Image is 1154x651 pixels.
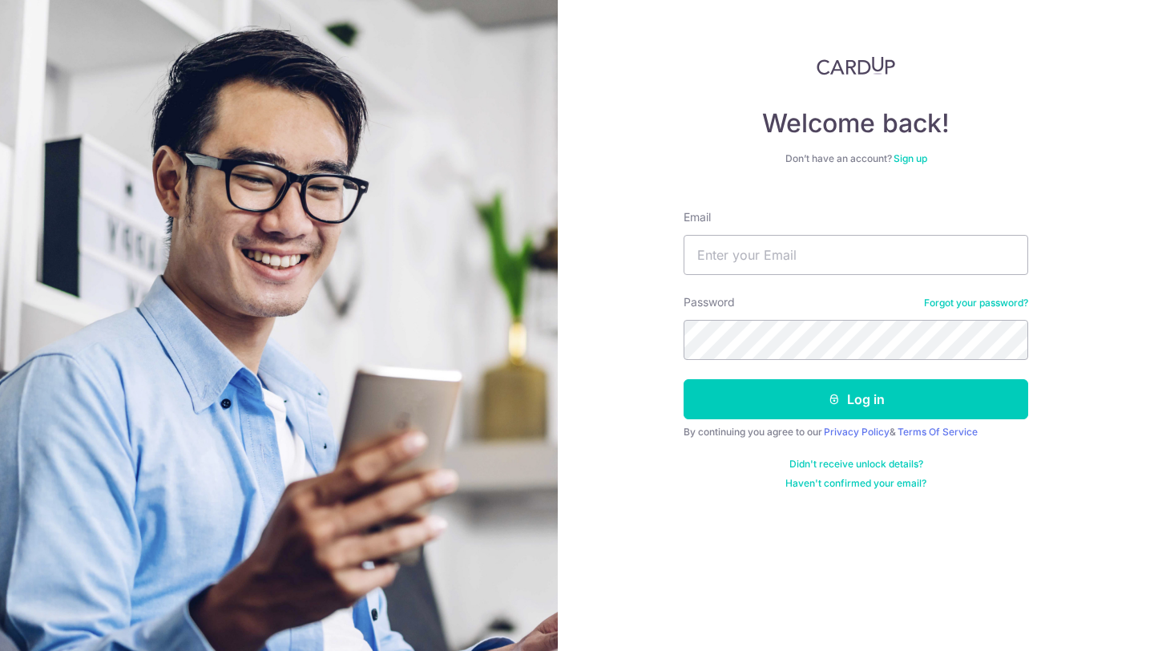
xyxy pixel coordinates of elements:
[684,235,1028,275] input: Enter your Email
[898,426,978,438] a: Terms Of Service
[684,152,1028,165] div: Don’t have an account?
[684,426,1028,439] div: By continuing you agree to our &
[684,379,1028,419] button: Log in
[924,297,1028,309] a: Forgot your password?
[817,56,895,75] img: CardUp Logo
[684,294,735,310] label: Password
[894,152,927,164] a: Sign up
[789,458,923,471] a: Didn't receive unlock details?
[684,209,711,225] label: Email
[785,477,926,490] a: Haven't confirmed your email?
[824,426,890,438] a: Privacy Policy
[684,107,1028,139] h4: Welcome back!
